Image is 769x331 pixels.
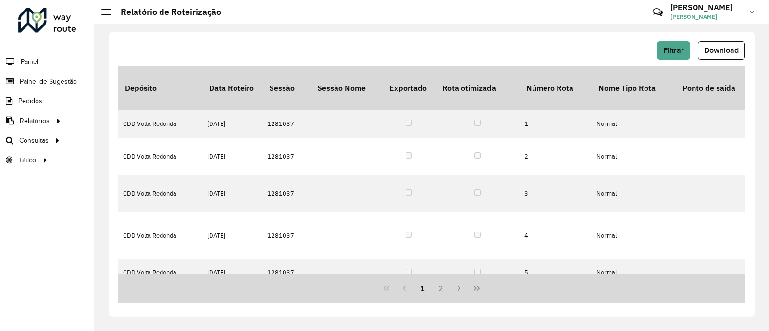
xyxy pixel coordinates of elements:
th: Ponto de saída [676,66,760,110]
span: Pedidos [18,96,42,106]
span: Download [704,46,739,54]
span: Relatórios [20,116,50,126]
th: Sessão [262,66,310,110]
th: Data Roteiro [202,66,262,110]
a: Contato Rápido [647,2,668,23]
button: Next Page [450,279,468,297]
td: CDD Volta Redonda [118,110,202,137]
th: Depósito [118,66,202,110]
td: CDD Volta Redonda [118,175,202,212]
th: Nome Tipo Rota [592,66,676,110]
td: Normal [592,259,676,287]
span: Tático [18,155,36,165]
span: [PERSON_NAME] [670,12,743,21]
th: Número Rota [520,66,592,110]
td: 1281037 [262,212,310,259]
td: 5 [520,259,592,287]
td: [DATE] [202,138,262,175]
h3: [PERSON_NAME] [670,3,743,12]
td: 1281037 [262,110,310,137]
td: [DATE] [202,259,262,287]
td: [DATE] [202,175,262,212]
button: Filtrar [657,41,690,60]
td: Normal [592,138,676,175]
td: Normal [592,212,676,259]
span: Painel [21,57,38,67]
th: Exportado [383,66,435,110]
th: Rota otimizada [435,66,520,110]
span: Painel de Sugestão [20,76,77,86]
button: 1 [413,279,432,297]
span: Filtrar [663,46,684,54]
td: 1281037 [262,138,310,175]
td: [DATE] [202,212,262,259]
td: CDD Volta Redonda [118,212,202,259]
th: Sessão Nome [310,66,383,110]
td: 1281037 [262,175,310,212]
td: CDD Volta Redonda [118,138,202,175]
td: CDD Volta Redonda [118,259,202,287]
td: Normal [592,175,676,212]
h2: Relatório de Roteirização [111,7,221,17]
button: Last Page [468,279,486,297]
td: 2 [520,138,592,175]
td: [DATE] [202,110,262,137]
span: Consultas [19,135,49,146]
button: Download [698,41,745,60]
td: Normal [592,110,676,137]
td: 3 [520,175,592,212]
td: 1 [520,110,592,137]
td: 4 [520,212,592,259]
td: 1281037 [262,259,310,287]
button: 2 [432,279,450,297]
